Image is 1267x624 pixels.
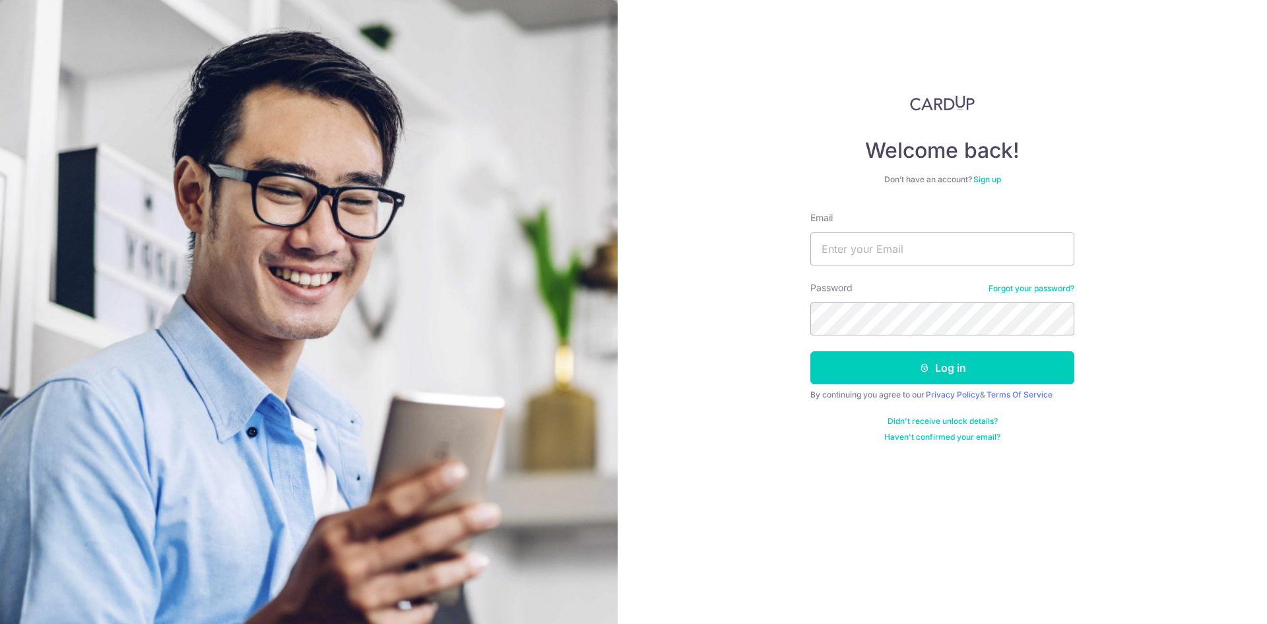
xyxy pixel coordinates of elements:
a: Didn't receive unlock details? [888,416,998,427]
a: Sign up [973,174,1001,184]
div: By continuing you agree to our & [810,390,1074,400]
a: Terms Of Service [987,390,1053,399]
input: Enter your Email [810,232,1074,265]
a: Forgot your password? [989,283,1074,294]
button: Log in [810,351,1074,384]
div: Don’t have an account? [810,174,1074,185]
a: Privacy Policy [926,390,980,399]
label: Password [810,281,853,295]
h4: Welcome back! [810,137,1074,164]
a: Haven't confirmed your email? [884,432,1000,442]
label: Email [810,211,833,225]
img: CardUp Logo [910,95,975,111]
